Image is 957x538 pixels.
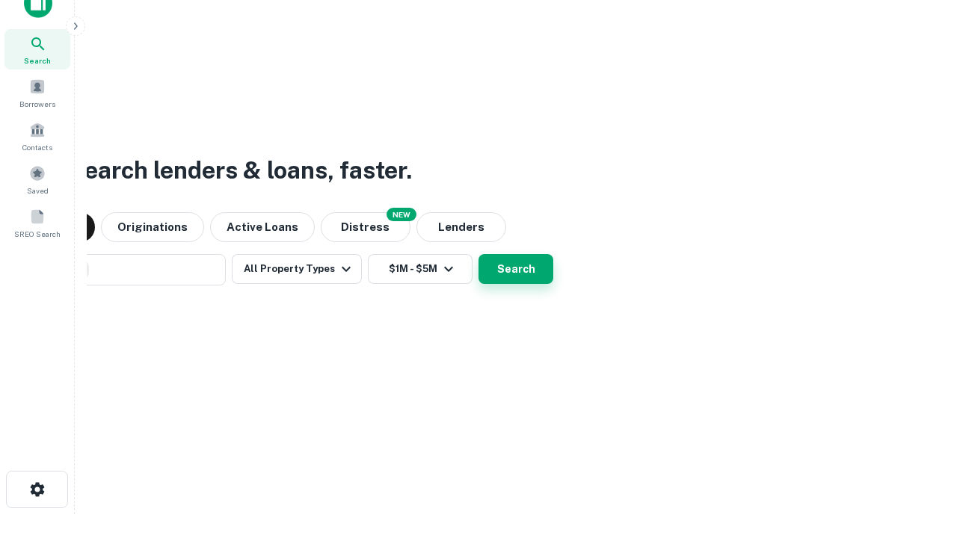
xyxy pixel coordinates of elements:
a: Borrowers [4,72,70,113]
button: Search distressed loans with lien and other non-mortgage details. [321,212,410,242]
button: Search [478,254,553,284]
button: $1M - $5M [368,254,473,284]
h3: Search lenders & loans, faster. [68,152,412,188]
button: All Property Types [232,254,362,284]
button: Active Loans [210,212,315,242]
a: SREO Search [4,202,70,243]
span: SREO Search [14,228,61,240]
span: Search [24,55,51,67]
button: Lenders [416,212,506,242]
div: NEW [387,208,416,221]
span: Borrowers [19,98,55,110]
a: Search [4,29,70,69]
button: Originations [101,212,204,242]
iframe: Chat Widget [882,418,957,490]
span: Contacts [22,141,52,153]
span: Saved [27,185,49,197]
a: Contacts [4,116,70,156]
a: Saved [4,159,70,200]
